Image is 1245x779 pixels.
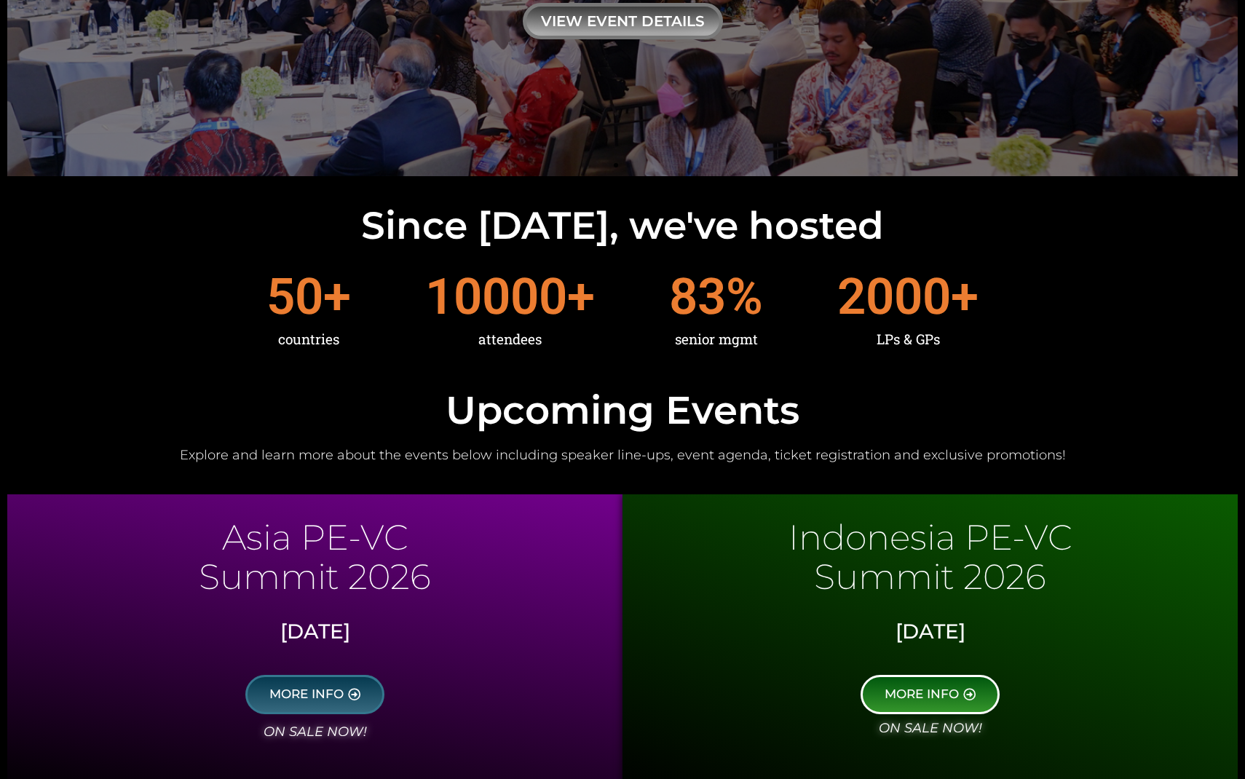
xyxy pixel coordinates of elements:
span: % [726,272,763,322]
span: Go to slide 1 [614,163,618,167]
span: Go to slide 2 [627,163,631,167]
a: MORE INFO [245,675,384,714]
h3: [DATE] [18,620,612,644]
p: Indonesia PE-VC [630,523,1230,551]
span: 2000 [837,272,951,322]
div: view event details [523,3,723,39]
span: 83 [669,272,726,322]
span: + [951,272,979,322]
i: on sale now! [264,724,367,740]
div: LPs & GPs [837,322,979,357]
span: 10000 [425,272,567,322]
h2: Explore and learn more about the events below including speaker line-ups, event agenda, ticket re... [7,447,1238,464]
div: senior mgmt [669,322,763,357]
span: + [323,272,351,322]
p: Summit 2026 [15,563,615,590]
div: attendees [425,322,595,357]
p: Asia PE-VC [15,523,615,551]
span: MORE INFO [269,688,344,701]
p: Summit 2026 [630,563,1230,590]
h2: Upcoming Events [7,391,1238,430]
span: 50 [266,272,323,322]
i: on sale now! [879,720,982,736]
h2: Since [DATE], we've hosted [7,207,1238,245]
span: MORE INFO [885,688,959,701]
div: countries [266,322,351,357]
h3: [DATE] [633,620,1227,644]
a: MORE INFO [861,675,1000,714]
span: + [567,272,595,322]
